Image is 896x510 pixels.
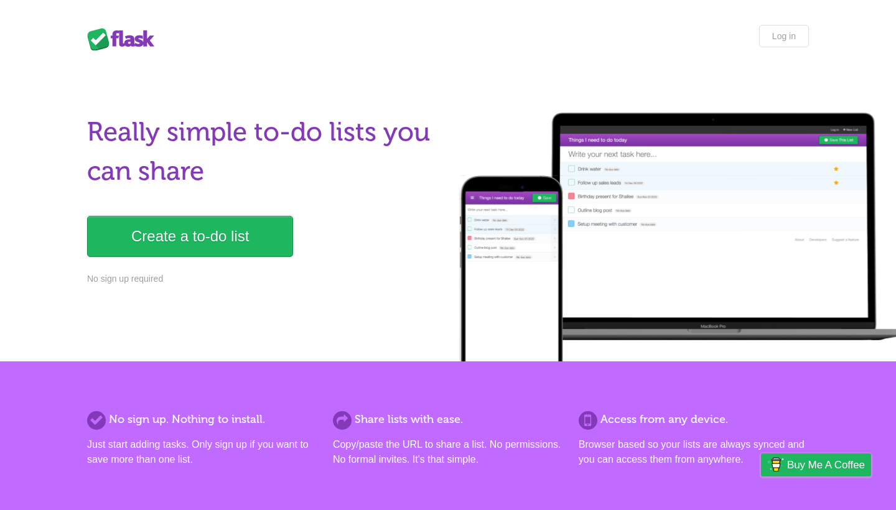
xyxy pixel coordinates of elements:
h2: Access from any device. [579,411,809,428]
p: Browser based so your lists are always synced and you can access them from anywhere. [579,437,809,467]
p: Just start adding tasks. Only sign up if you want to save more than one list. [87,437,317,467]
h2: No sign up. Nothing to install. [87,411,317,428]
h1: Really simple to-do lists you can share [87,113,441,191]
a: Log in [759,25,809,47]
h2: Share lists with ease. [333,411,563,428]
p: No sign up required [87,272,441,285]
p: Copy/paste the URL to share a list. No permissions. No formal invites. It's that simple. [333,437,563,467]
a: Create a to-do list [87,216,293,257]
div: Flask Lists [87,28,162,50]
span: Buy me a coffee [787,454,865,476]
a: Buy me a coffee [761,453,871,476]
img: Buy me a coffee [767,454,784,475]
